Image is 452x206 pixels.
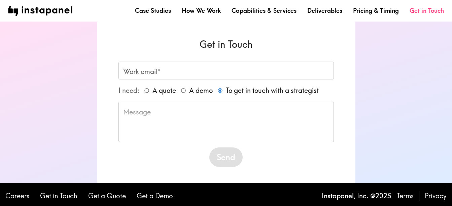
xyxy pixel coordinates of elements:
h6: Get in Touch [118,38,334,51]
a: Get a Quote [88,191,126,201]
p: Instapanel, Inc. © 2025 [322,191,391,201]
a: Get in Touch [410,6,444,15]
a: How We Work [182,6,221,15]
span: To get in touch with a strategist [226,86,319,95]
a: Get in Touch [40,191,77,201]
a: Pricing & Timing [353,6,399,15]
button: Send [209,147,243,167]
a: Privacy [425,191,447,201]
a: Get a Demo [137,191,173,201]
span: I need: [118,87,139,95]
a: Deliverables [307,6,342,15]
span: A quote [152,86,176,95]
a: Case Studies [135,6,171,15]
a: Careers [5,191,29,201]
a: Terms [397,191,414,201]
img: instapanel [8,6,72,16]
span: A demo [189,86,213,95]
a: Capabilities & Services [232,6,297,15]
